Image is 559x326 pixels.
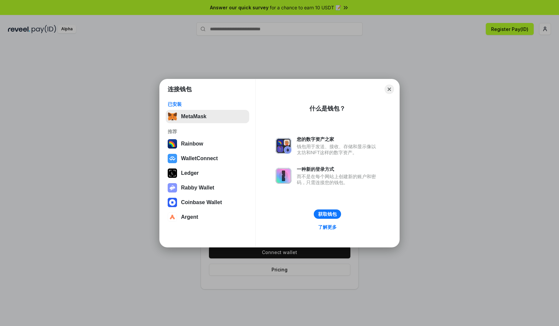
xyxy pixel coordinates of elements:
[168,112,177,121] img: svg+xml,%3Csvg%20fill%3D%22none%22%20height%3D%2233%22%20viewBox%3D%220%200%2035%2033%22%20width%...
[318,211,337,217] div: 获取钱包
[297,144,379,156] div: 钱包用于发送、接收、存储和显示像以太坊和NFT这样的数字资产。
[168,139,177,149] img: svg+xml,%3Csvg%20width%3D%22120%22%20height%3D%22120%22%20viewBox%3D%220%200%20120%20120%22%20fil...
[297,173,379,185] div: 而不是在每个网站上创建新的账户和密码，只需连接您的钱包。
[318,224,337,230] div: 了解更多
[181,185,214,191] div: Rabby Wallet
[168,212,177,222] img: svg+xml,%3Csvg%20width%3D%2228%22%20height%3D%2228%22%20viewBox%3D%220%200%2028%2028%22%20fill%3D...
[181,214,198,220] div: Argent
[166,152,249,165] button: WalletConnect
[166,196,249,209] button: Coinbase Wallet
[168,168,177,178] img: svg+xml,%3Csvg%20xmlns%3D%22http%3A%2F%2Fwww.w3.org%2F2000%2Fsvg%22%20width%3D%2228%22%20height%3...
[314,209,341,219] button: 获取钱包
[181,170,199,176] div: Ledger
[168,129,247,135] div: 推荐
[166,137,249,151] button: Rainbow
[276,168,291,184] img: svg+xml,%3Csvg%20xmlns%3D%22http%3A%2F%2Fwww.w3.org%2F2000%2Fsvg%22%20fill%3D%22none%22%20viewBox...
[166,166,249,180] button: Ledger
[309,105,345,113] div: 什么是钱包？
[297,136,379,142] div: 您的数字资产之家
[168,101,247,107] div: 已安装
[181,156,218,162] div: WalletConnect
[181,141,203,147] div: Rainbow
[297,166,379,172] div: 一种新的登录方式
[168,198,177,207] img: svg+xml,%3Csvg%20width%3D%2228%22%20height%3D%2228%22%20viewBox%3D%220%200%2028%2028%22%20fill%3D...
[166,181,249,194] button: Rabby Wallet
[168,85,192,93] h1: 连接钱包
[168,183,177,192] img: svg+xml,%3Csvg%20xmlns%3D%22http%3A%2F%2Fwww.w3.org%2F2000%2Fsvg%22%20fill%3D%22none%22%20viewBox...
[181,114,206,120] div: MetaMask
[314,223,341,231] a: 了解更多
[276,138,291,154] img: svg+xml,%3Csvg%20xmlns%3D%22http%3A%2F%2Fwww.w3.org%2F2000%2Fsvg%22%20fill%3D%22none%22%20viewBox...
[385,85,394,94] button: Close
[166,210,249,224] button: Argent
[181,199,222,205] div: Coinbase Wallet
[168,154,177,163] img: svg+xml,%3Csvg%20width%3D%2228%22%20height%3D%2228%22%20viewBox%3D%220%200%2028%2028%22%20fill%3D...
[166,110,249,123] button: MetaMask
